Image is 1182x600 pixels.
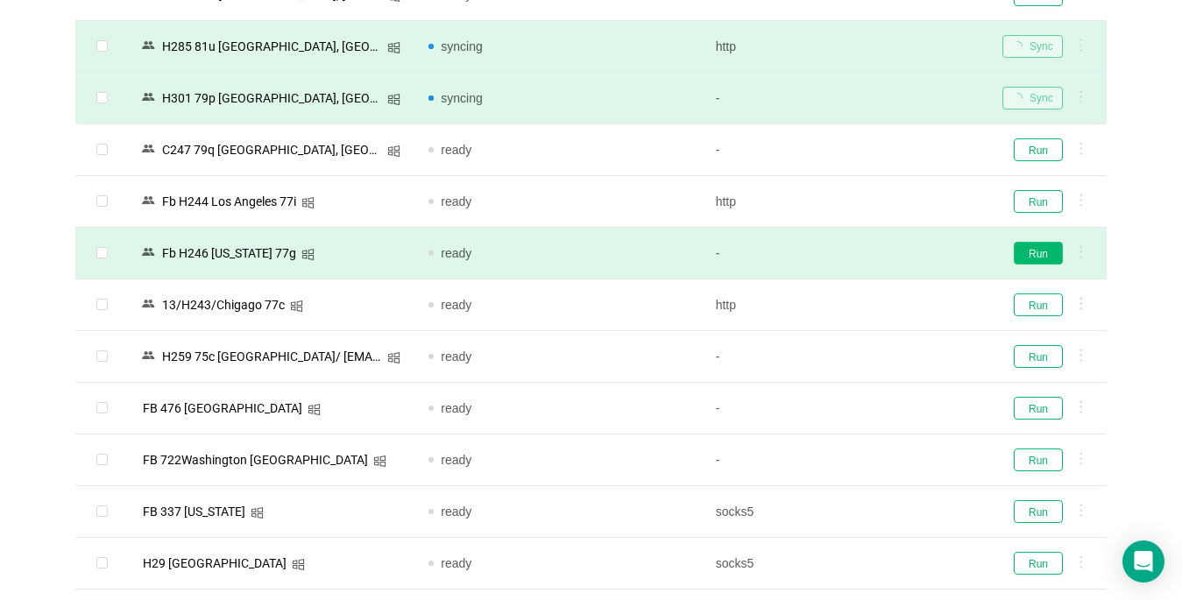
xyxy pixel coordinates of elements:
i: icon: windows [251,506,264,519]
td: - [702,434,988,486]
button: Run [1014,190,1063,213]
i: icon: windows [387,351,400,364]
div: Н301 79p [GEOGRAPHIC_DATA], [GEOGRAPHIC_DATA] | [EMAIL_ADDRESS][DOMAIN_NAME] [157,87,387,109]
i: icon: windows [308,403,321,416]
span: ready [441,298,471,312]
div: FB 722Washington [GEOGRAPHIC_DATA] [138,448,373,471]
td: socks5 [702,538,988,589]
span: ready [441,505,471,519]
div: Open Intercom Messenger [1122,540,1164,582]
div: H29 [GEOGRAPHIC_DATA] [138,552,292,575]
span: ready [441,453,471,467]
button: Run [1014,242,1063,265]
button: Run [1014,500,1063,523]
button: Run [1014,138,1063,161]
td: http [702,176,988,228]
td: - [702,124,988,176]
span: syncing [441,91,482,105]
td: - [702,228,988,279]
i: icon: windows [301,248,315,261]
button: Run [1014,552,1063,575]
div: Fb Н244 Los Angeles 77i [157,190,301,213]
td: - [702,73,988,124]
span: ready [441,194,471,208]
td: http [702,21,988,73]
button: Run [1014,448,1063,471]
button: Run [1014,293,1063,316]
div: Н285 81u [GEOGRAPHIC_DATA], [GEOGRAPHIC_DATA]/ [EMAIL_ADDRESS][DOMAIN_NAME] [157,35,387,58]
i: icon: windows [290,300,303,313]
i: icon: windows [387,145,400,158]
div: Н259 75c [GEOGRAPHIC_DATA]/ [EMAIL_ADDRESS][DOMAIN_NAME] [157,345,387,368]
span: ready [441,556,471,570]
i: icon: windows [387,93,400,106]
span: ready [441,143,471,157]
span: ready [441,349,471,364]
td: http [702,279,988,331]
div: FB 476 [GEOGRAPHIC_DATA] [138,397,308,420]
span: ready [441,401,471,415]
div: Fb Н246 [US_STATE] 77g [157,242,301,265]
button: Run [1014,397,1063,420]
i: icon: windows [301,196,315,209]
button: Run [1014,345,1063,368]
div: FB 337 [US_STATE] [138,500,251,523]
span: ready [441,246,471,260]
div: C247 79q [GEOGRAPHIC_DATA], [GEOGRAPHIC_DATA] | [EMAIL_ADDRESS][DOMAIN_NAME] [157,138,387,161]
span: syncing [441,39,482,53]
td: socks5 [702,486,988,538]
i: icon: windows [292,558,305,571]
td: - [702,383,988,434]
i: icon: windows [373,455,386,468]
div: 13/Н243/Chigago 77c [157,293,290,316]
i: icon: windows [387,41,400,54]
td: - [702,331,988,383]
